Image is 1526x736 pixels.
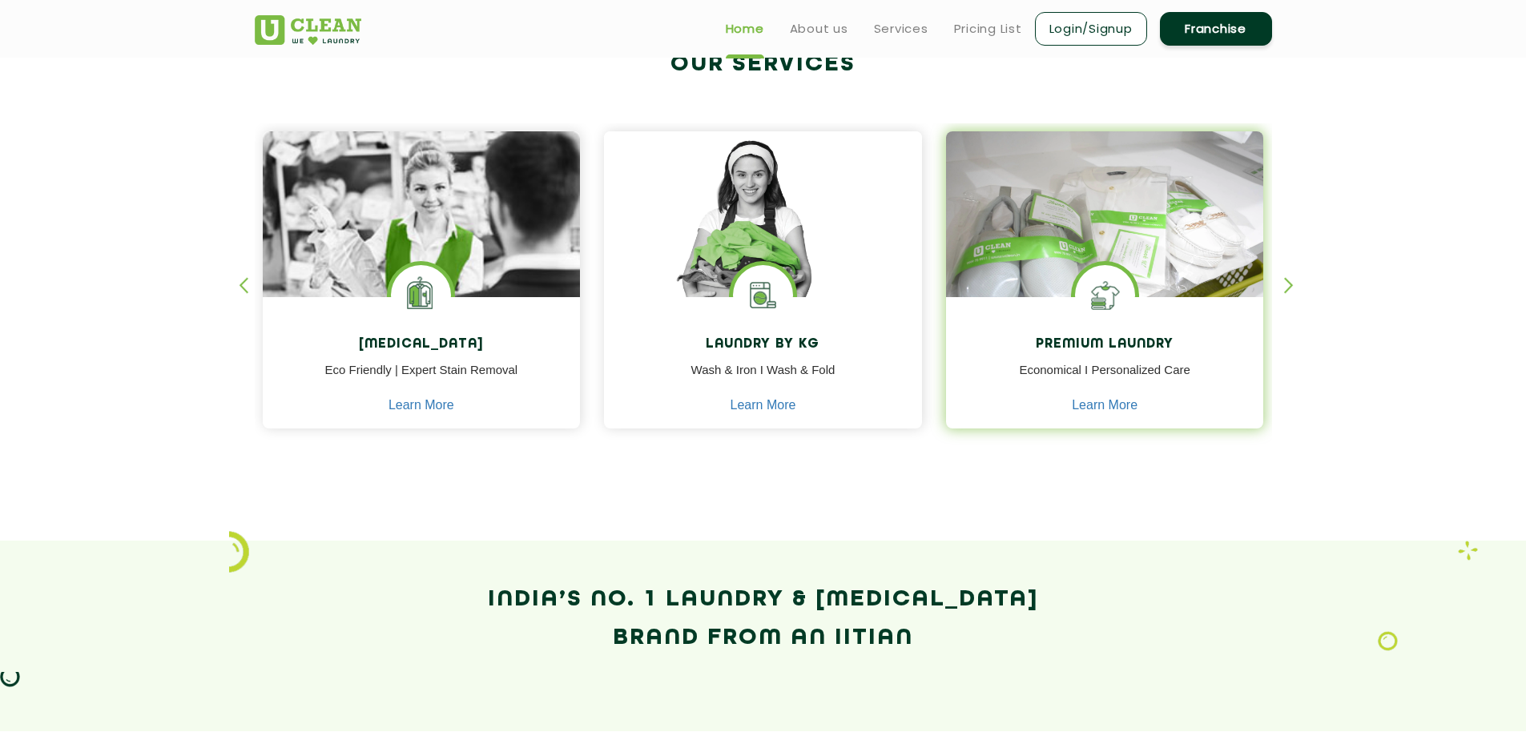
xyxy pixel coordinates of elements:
[1072,398,1137,412] a: Learn More
[604,131,922,343] img: a girl with laundry basket
[958,361,1252,397] p: Economical I Personalized Care
[874,19,928,38] a: Services
[616,361,910,397] p: Wash & Iron I Wash & Fold
[263,131,581,387] img: Drycleaners near me
[954,19,1022,38] a: Pricing List
[790,19,848,38] a: About us
[1458,541,1478,561] img: Laundry wash and iron
[275,361,569,397] p: Eco Friendly | Expert Stain Removal
[255,581,1272,658] h2: India’s No. 1 Laundry & [MEDICAL_DATA] Brand from an IITian
[1378,631,1398,652] img: Laundry
[616,337,910,352] h4: Laundry by Kg
[958,337,1252,352] h4: Premium Laundry
[391,265,451,325] img: Laundry Services near me
[1160,12,1272,46] a: Franchise
[733,265,793,325] img: laundry washing machine
[389,398,454,412] a: Learn More
[1075,265,1135,325] img: Shoes Cleaning
[946,131,1264,343] img: laundry done shoes and clothes
[229,531,249,573] img: icon_2.png
[255,15,361,45] img: UClean Laundry and Dry Cleaning
[275,337,569,352] h4: [MEDICAL_DATA]
[731,398,796,412] a: Learn More
[255,51,1272,78] h2: Our Services
[1035,12,1147,46] a: Login/Signup
[726,19,764,38] a: Home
